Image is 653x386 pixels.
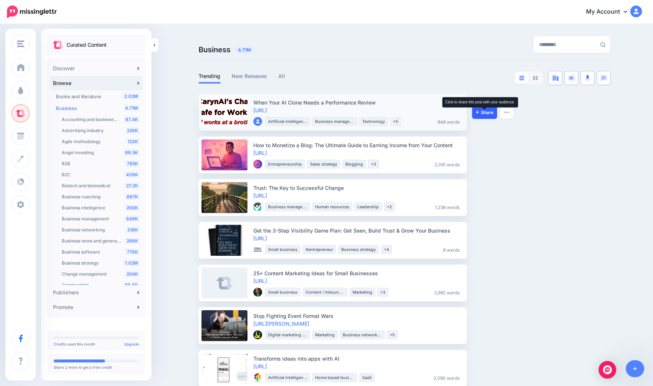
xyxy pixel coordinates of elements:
span: Business intelligence [62,205,105,210]
a: [URL] [253,192,267,199]
span: 785K [125,160,140,167]
span: Accounting and bookkeeping [62,117,122,122]
div: Trust: The Key to Successful Change [253,184,463,192]
li: Entrepreneurship [265,160,305,169]
img: video-blue.png [568,75,575,81]
div: 25+ Content Marketing Ideas for Small Businesses [253,269,463,277]
a: Discover [50,61,143,76]
a: 849K Business management [59,213,140,224]
span: 4.71M [123,105,140,111]
div: Get the 3-Step Visibility Game Plan: Get Seen, Build Trust & Grow Your Business [253,227,463,234]
img: NY4DHFXHTSCQIPL792B7NCFEW6HT7CAU_thumb.PNG [253,160,262,169]
li: Sales strategy [307,160,340,169]
span: Biotech and biomedical [62,183,110,188]
span: Advertising industry [62,128,104,133]
a: [URL] [253,278,267,284]
img: chat-square-blue.png [600,75,607,81]
span: 87.4K [124,116,140,123]
a: [URL] [253,235,267,241]
span: 776K [125,248,140,255]
a: 27.2K Biotech and biomedical [59,180,140,191]
span: 296K [125,237,140,244]
span: 204K [125,270,140,277]
span: Change management [62,271,107,277]
li: Human resources [312,202,352,211]
a: My Account [579,3,642,21]
span: 1.02M [123,259,140,266]
li: Leadership [354,202,382,211]
a: [URL] [253,107,267,113]
li: +3 [368,160,379,169]
img: microphone.png [585,75,590,81]
img: X7AV1KJYSYZGT6JV3EWCG3MPLG26889L_thumb.png [253,373,262,382]
span: Business management [62,216,109,222]
span: Construction [62,282,89,288]
li: Digital marketing strategy [265,330,310,339]
li: #entrepreneur [303,245,336,254]
a: Promote [50,300,143,315]
li: Business strategy [338,245,379,254]
a: Browse [50,76,143,91]
img: article-blue.png [552,75,559,81]
a: 897K Business coaching [59,191,140,202]
img: 66147431_2337359636537729_512188246050996224_o-bsa91655_thumb.png [253,330,262,339]
div: Open Intercom Messenger [599,361,616,379]
span: 56.6K [123,281,140,288]
li: Content / inbound marketing [303,288,347,297]
li: 2,090 words [431,373,463,382]
span: 4.71M [234,46,254,53]
span: Business coaching [62,194,100,199]
li: Artificial intelligence [265,117,310,126]
img: 8H70T1G7C1OSJSWIP4LMURR0GZ02FKMZ_thumb.png [253,288,262,297]
li: +4 [381,245,392,254]
li: Small business [265,245,300,254]
span: Business [199,46,231,53]
li: +5 [387,330,398,339]
img: search-grey-6.png [600,42,606,47]
span: B2C [62,172,71,177]
span: 318K [125,226,140,233]
img: grid-grey.png [533,76,538,80]
img: user_default_image.png [253,117,262,126]
a: 785K B2B [59,158,140,169]
li: 8 words [440,245,463,254]
img: GUE4RN0BXHMQBPA32WD1EJZZHWIDM6E3_thumb.png [253,202,262,211]
a: New Releases [232,72,267,81]
li: +5 [390,117,401,126]
li: Home based business [312,373,357,382]
span: 439K [124,171,140,178]
li: 2,992 words [431,288,463,297]
span: 123K [126,138,140,145]
img: Missinglettr [7,6,57,18]
span: 200K [125,204,140,211]
span: Business news and general info [62,238,127,244]
a: 89.5K Angel investing [59,147,140,158]
span: 226K [125,127,140,134]
img: XB5SVN8VRFDJITDSJTJKK0DRWVIERQC7_thumb.png [253,245,262,254]
span: Business [56,105,77,111]
li: Business networking [340,330,385,339]
li: Blogging [342,160,366,169]
li: Technology [359,117,388,126]
li: Artificial intelligence [265,373,310,382]
img: curate.png [53,41,63,49]
li: 1,238 words [432,202,463,211]
span: 89.5K [123,149,140,156]
a: 1.02M Business strategy [59,258,140,269]
a: 296K Business news and general info [59,236,140,247]
li: +3 [377,288,388,297]
div: When Your AI Clone Needs a Performance Review [253,99,463,106]
div: Stop Fighting Event Format Wars [253,312,463,320]
span: 849K [124,215,140,222]
a: [URL] [253,150,267,156]
span: 897K [125,193,140,200]
span: 27.2K [124,182,140,189]
li: +2 [384,202,395,211]
a: 318K Business networking [59,224,140,236]
span: 2.02M [122,93,140,100]
span: B2B [62,161,70,166]
p: Curated Content [67,40,107,49]
span: Angel investing [62,150,94,155]
a: 87.4K Accounting and bookkeeping [59,114,140,125]
a: 200K Business intelligence [59,202,140,213]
